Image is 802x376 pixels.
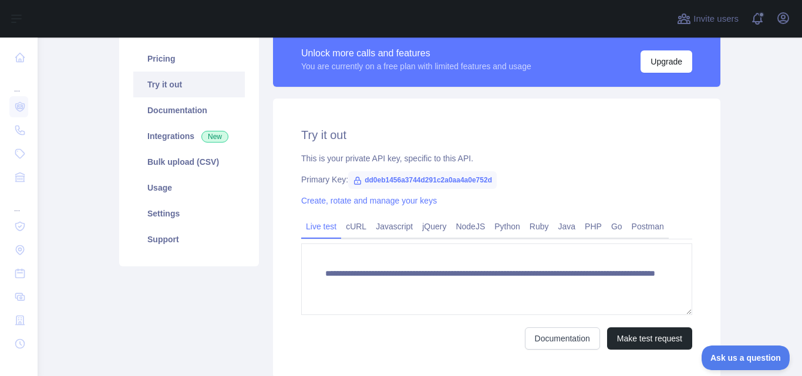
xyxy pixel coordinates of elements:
[301,60,531,72] div: You are currently on a free plan with limited features and usage
[348,171,497,189] span: dd0eb1456a3744d291c2a0aa4a0e752d
[133,46,245,72] a: Pricing
[702,345,790,370] iframe: Toggle Customer Support
[133,226,245,252] a: Support
[301,153,692,164] div: This is your private API key, specific to this API.
[201,131,228,143] span: New
[606,217,627,236] a: Go
[133,149,245,175] a: Bulk upload (CSV)
[9,190,28,214] div: ...
[451,217,490,236] a: NodeJS
[133,97,245,123] a: Documentation
[301,196,437,205] a: Create, rotate and manage your keys
[341,217,371,236] a: cURL
[627,217,669,236] a: Postman
[301,174,692,185] div: Primary Key:
[607,327,692,350] button: Make test request
[490,217,525,236] a: Python
[301,217,341,236] a: Live test
[525,217,554,236] a: Ruby
[133,201,245,226] a: Settings
[133,175,245,201] a: Usage
[693,12,739,26] span: Invite users
[133,123,245,149] a: Integrations New
[525,327,600,350] a: Documentation
[371,217,417,236] a: Javascript
[9,70,28,94] div: ...
[417,217,451,236] a: jQuery
[580,217,606,236] a: PHP
[301,127,692,143] h2: Try it out
[554,217,581,236] a: Java
[675,9,741,28] button: Invite users
[301,46,531,60] div: Unlock more calls and features
[641,50,692,73] button: Upgrade
[133,72,245,97] a: Try it out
